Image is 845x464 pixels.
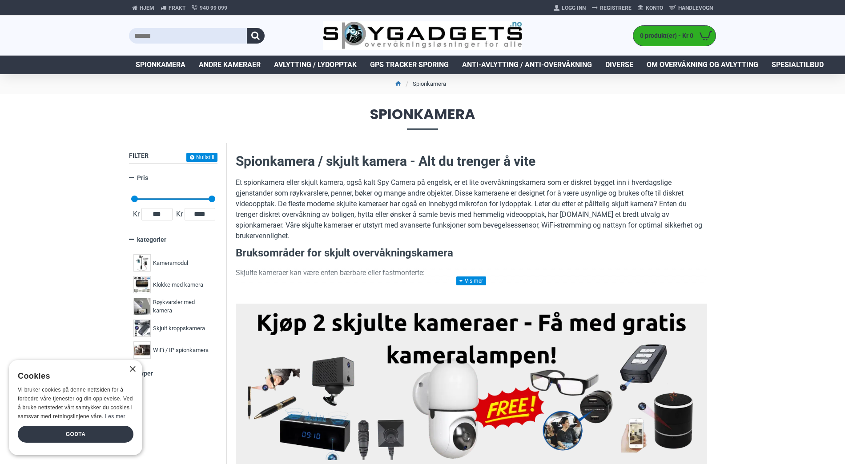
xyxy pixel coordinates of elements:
span: Klokke med kamera [153,280,203,289]
span: Spionkamera [129,107,716,130]
p: Et spionkamera eller skjult kamera, også kalt Spy Camera på engelsk, er et lite overvåkningskamer... [236,177,707,241]
a: Diverse [599,56,640,74]
div: Cookies [18,367,128,386]
a: Konto [635,1,666,15]
a: GPS Tracker Sporing [363,56,455,74]
a: Les mer, opens a new window [105,413,125,420]
a: Typer [129,366,217,381]
a: Spionkamera [129,56,192,74]
div: Godta [18,426,133,443]
span: Vi bruker cookies på denne nettsiden for å forbedre våre tjenester og din opplevelse. Ved å bruke... [18,387,133,419]
a: Registrere [589,1,635,15]
span: Røykvarsler med kamera [153,298,211,315]
span: Andre kameraer [199,60,261,70]
a: Handlevogn [666,1,716,15]
a: Om overvåkning og avlytting [640,56,765,74]
a: 0 produkt(er) - Kr 0 [633,26,716,46]
a: Andre kameraer [192,56,267,74]
span: Anti-avlytting / Anti-overvåkning [462,60,592,70]
div: Close [129,366,136,373]
span: Spesialtilbud [772,60,824,70]
h3: Bruksområder for skjult overvåkningskamera [236,246,707,261]
span: Avlytting / Lydopptak [274,60,357,70]
span: Skjult kroppskamera [153,324,205,333]
a: Pris [129,170,217,186]
span: Frakt [169,4,185,12]
span: GPS Tracker Sporing [370,60,449,70]
a: Anti-avlytting / Anti-overvåkning [455,56,599,74]
span: Kr [131,209,141,220]
span: Handlevogn [678,4,713,12]
span: Spionkamera [136,60,185,70]
span: Om overvåkning og avlytting [647,60,758,70]
span: 0 produkt(er) - Kr 0 [633,31,696,40]
p: Skjulte kameraer kan være enten bærbare eller fastmonterte: [236,268,707,278]
a: Logg Inn [551,1,589,15]
a: Spesialtilbud [765,56,830,74]
button: Nullstill [186,153,217,162]
img: Kjøp 2 skjulte kameraer – Få med gratis kameralampe! [242,308,700,460]
img: Klokke med kamera [133,276,151,293]
strong: Bærbare spionkameraer: [253,284,334,292]
span: Konto [646,4,663,12]
img: SpyGadgets.no [323,21,523,50]
a: kategorier [129,232,217,248]
span: Hjem [140,4,154,12]
a: Avlytting / Lydopptak [267,56,363,74]
span: 940 99 099 [200,4,227,12]
img: Skjult kroppskamera [133,320,151,337]
li: Disse kan tas med overalt og brukes til skjult filming i situasjoner der diskresjon er nødvendig ... [253,283,707,304]
span: Diverse [605,60,633,70]
img: Kameramodul [133,254,151,272]
img: Røykvarsler med kamera [133,298,151,315]
span: Registrere [600,4,632,12]
h2: Spionkamera / skjult kamera - Alt du trenger å vite [236,152,707,171]
span: Kr [174,209,185,220]
span: Filter [129,152,149,159]
span: Logg Inn [562,4,586,12]
span: Kameramodul [153,259,188,268]
img: WiFi / IP spionkamera [133,341,151,359]
span: WiFi / IP spionkamera [153,346,209,355]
